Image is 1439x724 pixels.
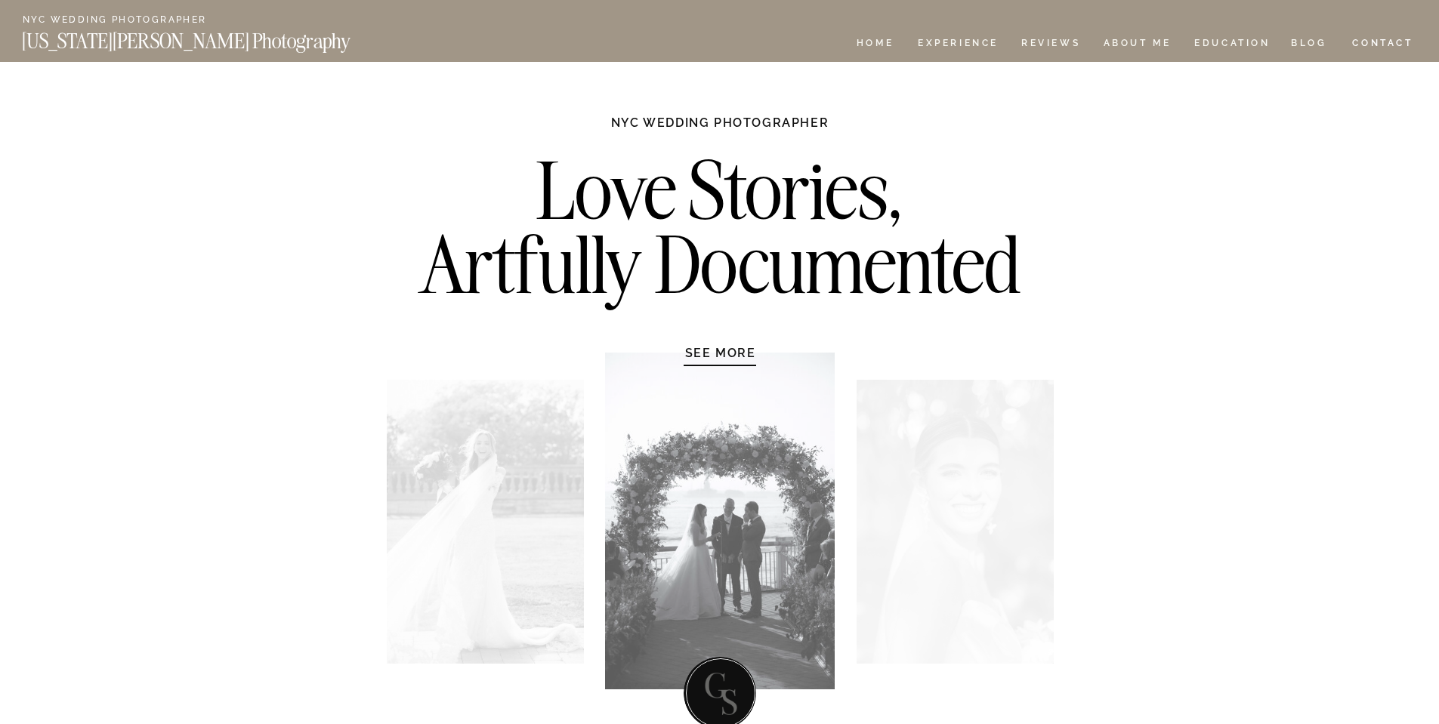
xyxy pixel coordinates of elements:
[1193,39,1272,51] a: EDUCATION
[1103,39,1172,51] a: ABOUT ME
[854,39,897,51] a: HOME
[579,115,862,145] h1: NYC WEDDING PHOTOGRAPHER
[918,39,997,51] a: Experience
[649,345,792,360] a: SEE MORE
[23,15,250,26] a: NYC Wedding Photographer
[403,153,1037,312] h2: Love Stories, Artfully Documented
[1291,39,1327,51] a: BLOG
[1021,39,1078,51] a: REVIEWS
[22,31,401,44] a: [US_STATE][PERSON_NAME] Photography
[1351,35,1414,51] a: CONTACT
